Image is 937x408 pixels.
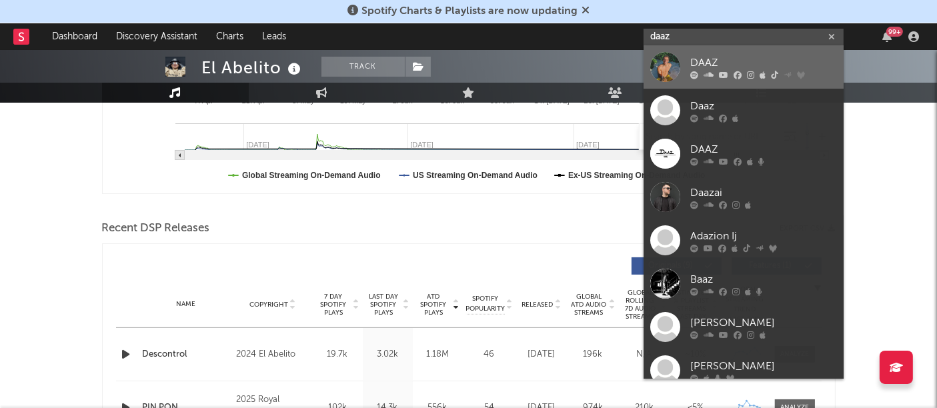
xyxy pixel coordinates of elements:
a: Baaz [644,262,844,305]
a: Daaz [644,89,844,132]
a: [PERSON_NAME] [644,349,844,392]
span: ATD Spotify Plays [416,293,451,317]
a: [PERSON_NAME] [644,305,844,349]
span: Last Day Spotify Plays [366,293,401,317]
button: Track [321,57,405,77]
button: Originals(9) [632,257,722,275]
div: [PERSON_NAME] [690,359,837,375]
div: 46 [466,348,513,361]
div: 99 + [886,27,903,37]
div: 1.18M [416,348,459,361]
a: Daazai [644,175,844,219]
span: Spotify Charts & Playlists are now updating [361,6,578,17]
button: 99+ [882,31,892,42]
text: US Streaming On-Demand Audio [413,171,538,180]
span: Originals ( 9 ) [640,262,702,270]
text: Global Streaming On-Demand Audio [242,171,381,180]
div: [PERSON_NAME] [690,315,837,331]
span: 7 Day Spotify Plays [316,293,351,317]
div: Baaz [690,272,837,288]
div: Name [143,299,230,309]
a: Discovery Assistant [107,23,207,50]
input: Search by song name or URL [640,132,780,143]
div: Adazion Ij [690,229,837,245]
span: Spotify Popularity [465,294,505,314]
div: 196k [571,348,616,361]
div: DAAZ [690,55,837,71]
span: Released [522,301,554,309]
div: 2024 El Abelito [236,347,309,363]
text: Ex-US Streaming On-Demand Audio [568,171,706,180]
a: Adazion Ij [644,219,844,262]
a: DAAZ [644,132,844,175]
div: DAAZ [690,142,837,158]
a: DAAZ [644,45,844,89]
span: Recent DSP Releases [102,221,210,237]
div: N/A [622,348,667,361]
div: [DATE] [520,348,564,361]
a: Leads [253,23,295,50]
span: Global ATD Audio Streams [571,293,608,317]
span: Copyright [249,301,288,309]
div: Daazai [690,185,837,201]
span: Global Rolling 7D Audio Streams [622,289,659,321]
a: Dashboard [43,23,107,50]
a: Charts [207,23,253,50]
div: El Abelito [202,57,305,79]
div: Daaz [690,99,837,115]
div: 3.02k [366,348,409,361]
input: Search for artists [644,29,844,45]
span: Dismiss [582,6,590,17]
div: 19.7k [316,348,359,361]
a: Descontrol [143,348,230,361]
